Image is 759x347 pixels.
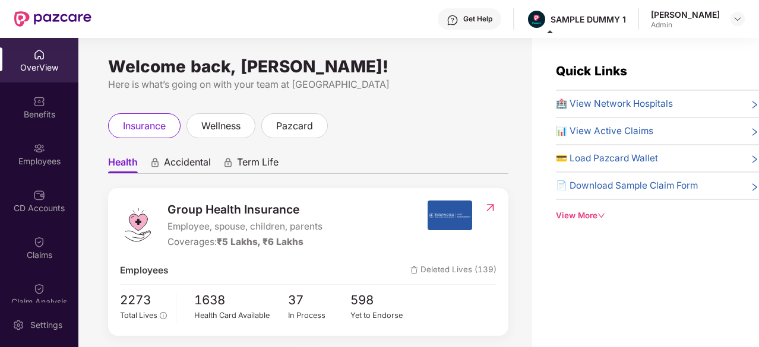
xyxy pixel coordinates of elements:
[556,179,698,193] span: 📄 Download Sample Claim Form
[33,236,45,248] img: svg+xml;base64,PHN2ZyBpZD0iQ2xhaW0iIHhtbG5zPSJodHRwOi8vd3d3LnczLm9yZy8yMDAwL3N2ZyIgd2lkdGg9IjIwIi...
[528,11,545,28] img: Pazcare_Alternative_logo-01-01.png
[120,291,167,310] span: 2273
[651,9,720,20] div: [PERSON_NAME]
[556,151,658,165] span: 💳 Load Pazcard Wallet
[120,263,168,278] span: Employees
[733,14,742,24] img: svg+xml;base64,PHN2ZyBpZD0iRHJvcGRvd24tMzJ4MzIiIHhtbG5zPSJodHRwOi8vd3d3LnczLm9yZy8yMDAwL3N2ZyIgd2...
[27,319,66,331] div: Settings
[556,124,653,138] span: 📊 View Active Claims
[33,283,45,295] img: svg+xml;base64,PHN2ZyBpZD0iQ2xhaW0iIHhtbG5zPSJodHRwOi8vd3d3LnczLm9yZy8yMDAwL3N2ZyIgd2lkdGg9IjIwIi...
[150,157,160,168] div: animation
[33,142,45,154] img: svg+xml;base64,PHN2ZyBpZD0iRW1wbG95ZWVzIiB4bWxucz0iaHR0cDovL3d3dy53My5vcmcvMjAwMC9zdmciIHdpZHRoPS...
[120,311,157,320] span: Total Lives
[33,49,45,61] img: svg+xml;base64,PHN2ZyBpZD0iSG9tZSIgeG1sbnM9Imh0dHA6Ly93d3cudzMub3JnLzIwMDAvc3ZnIiB3aWR0aD0iMjAiIG...
[350,291,413,310] span: 598
[556,63,627,78] span: Quick Links
[217,236,303,247] span: ₹5 Lakhs, ₹6 Lakhs
[410,266,418,274] img: deleteIcon
[350,310,413,321] div: Yet to Endorse
[463,14,492,24] div: Get Help
[194,291,288,310] span: 1638
[223,157,233,168] div: animation
[194,310,288,321] div: Health Card Available
[160,312,166,319] span: info-circle
[237,156,279,173] span: Term Life
[14,11,91,27] img: New Pazcare Logo
[428,200,472,230] img: insurerIcon
[410,263,496,278] span: Deleted Lives (139)
[651,20,720,30] div: Admin
[447,14,458,26] img: svg+xml;base64,PHN2ZyBpZD0iSGVscC0zMngzMiIgeG1sbnM9Imh0dHA6Ly93d3cudzMub3JnLzIwMDAvc3ZnIiB3aWR0aD...
[551,14,626,25] div: SAMPLE DUMMY 1
[120,207,156,243] img: logo
[276,119,313,133] span: pazcard
[201,119,241,133] span: wellness
[108,156,138,173] span: Health
[108,77,508,92] div: Here is what’s going on with your team at [GEOGRAPHIC_DATA]
[33,189,45,201] img: svg+xml;base64,PHN2ZyBpZD0iQ0RfQWNjb3VudHMiIGRhdGEtbmFtZT0iQ0QgQWNjb3VudHMiIHhtbG5zPSJodHRwOi8vd3...
[288,310,351,321] div: In Process
[167,200,322,218] span: Group Health Insurance
[597,212,605,219] span: down
[12,319,24,331] img: svg+xml;base64,PHN2ZyBpZD0iU2V0dGluZy0yMHgyMCIgeG1sbnM9Imh0dHA6Ly93d3cudzMub3JnLzIwMDAvc3ZnIiB3aW...
[33,95,45,107] img: svg+xml;base64,PHN2ZyBpZD0iQmVuZWZpdHMiIHhtbG5zPSJodHRwOi8vd3d3LnczLm9yZy8yMDAwL3N2ZyIgd2lkdGg9Ij...
[750,126,759,138] span: right
[108,62,508,71] div: Welcome back, [PERSON_NAME]!
[167,235,322,249] div: Coverages:
[750,181,759,193] span: right
[288,291,351,310] span: 37
[123,119,166,133] span: insurance
[750,154,759,165] span: right
[484,202,496,214] img: RedirectIcon
[556,209,759,222] div: View More
[164,156,211,173] span: Accidental
[750,99,759,111] span: right
[556,97,673,111] span: 🏥 View Network Hospitals
[167,219,322,234] span: Employee, spouse, children, parents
